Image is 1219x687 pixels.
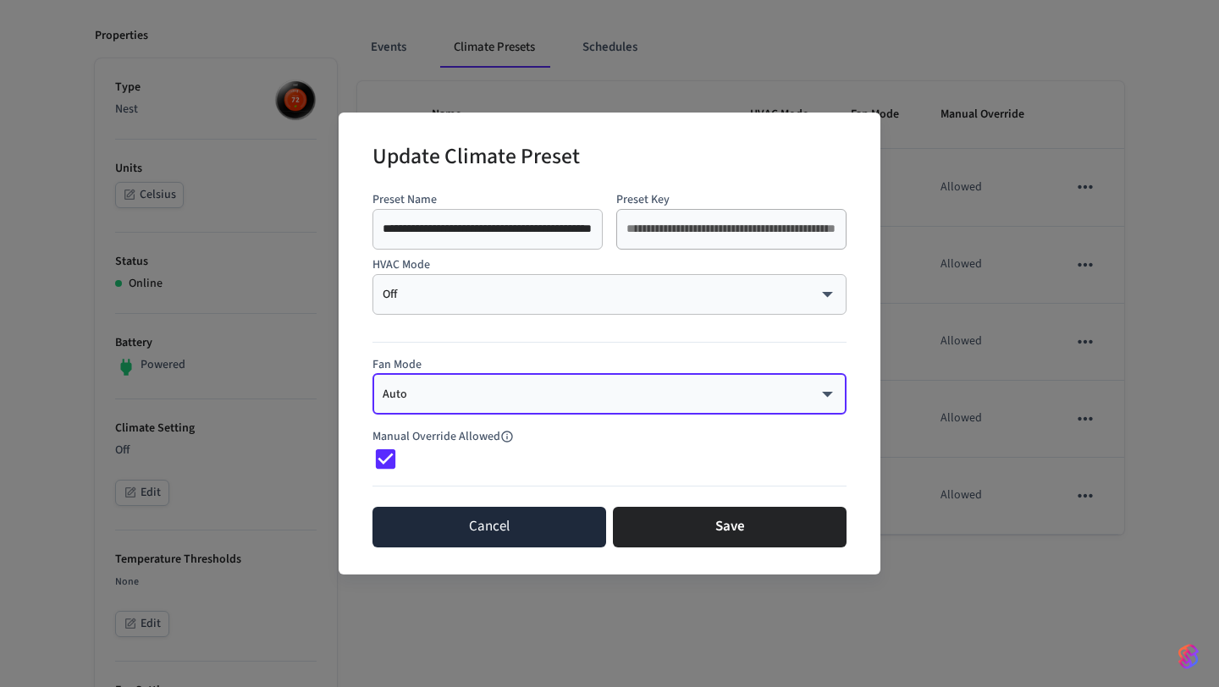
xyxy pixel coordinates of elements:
[372,191,603,209] p: Preset Name
[372,428,548,445] span: This property is being deprecated. Consider using the schedule's override allowed property instead.
[616,191,847,209] p: Preset Key
[613,507,847,547] button: Save
[372,356,847,374] p: Fan Mode
[372,507,606,547] button: Cancel
[372,133,580,184] h2: Update Climate Preset
[1178,643,1199,670] img: SeamLogoGradient.69752ec5.svg
[383,386,836,403] div: Auto
[372,256,847,274] p: HVAC Mode
[383,286,836,303] div: Off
